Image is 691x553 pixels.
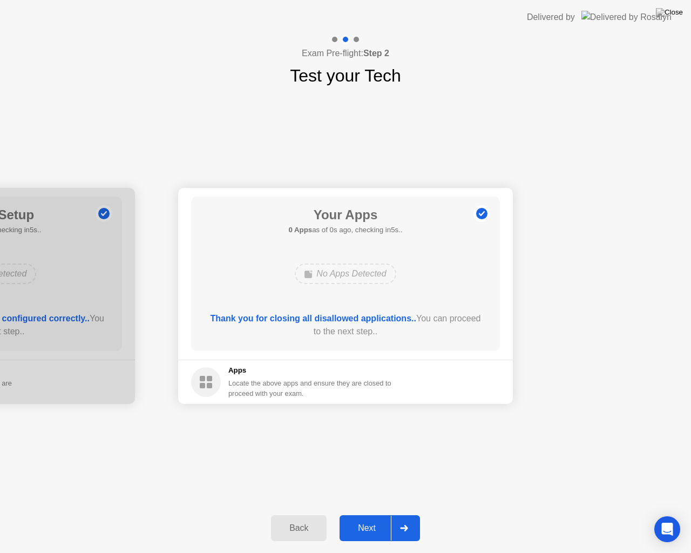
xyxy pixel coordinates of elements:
[274,523,323,533] div: Back
[363,49,389,58] b: Step 2
[302,47,389,60] h4: Exam Pre-flight:
[654,516,680,542] div: Open Intercom Messenger
[228,365,392,376] h5: Apps
[228,378,392,399] div: Locate the above apps and ensure they are closed to proceed with your exam.
[656,8,683,17] img: Close
[527,11,575,24] div: Delivered by
[343,523,391,533] div: Next
[288,226,312,234] b: 0 Apps
[295,264,396,284] div: No Apps Detected
[340,515,420,541] button: Next
[271,515,327,541] button: Back
[288,205,402,225] h1: Your Apps
[288,225,402,235] h5: as of 0s ago, checking in5s..
[211,314,416,323] b: Thank you for closing all disallowed applications..
[207,312,485,338] div: You can proceed to the next step..
[290,63,401,89] h1: Test your Tech
[581,11,672,23] img: Delivered by Rosalyn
